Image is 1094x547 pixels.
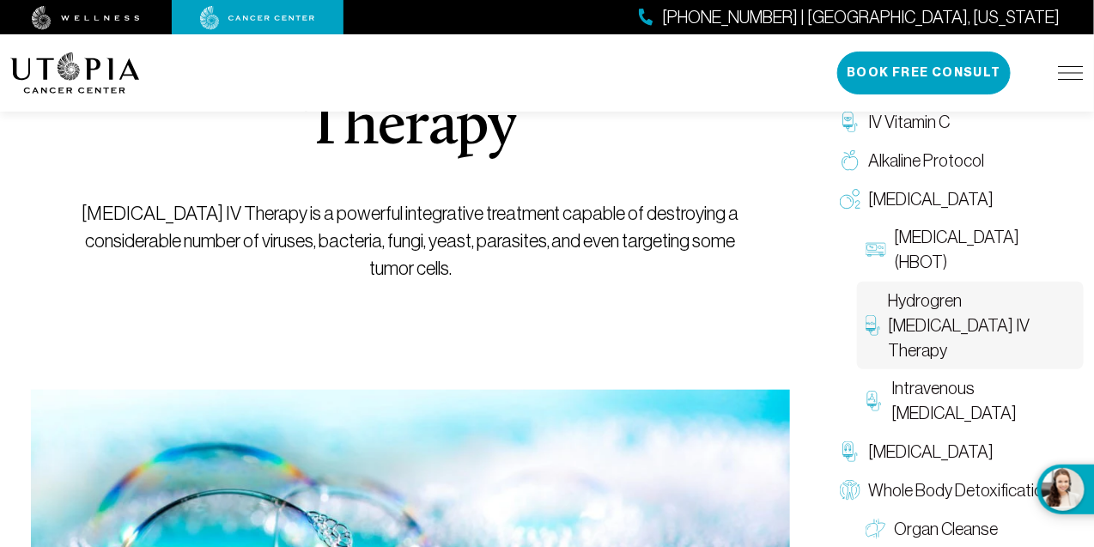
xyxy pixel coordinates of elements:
[857,282,1085,369] a: Hydrogren [MEDICAL_DATA] IV Therapy
[831,471,1085,510] a: Whole Body Detoxification
[866,519,886,539] img: Organ Cleanse
[837,52,1011,94] button: Book Free Consult
[840,112,860,132] img: IV Vitamin C
[639,5,1060,30] a: [PHONE_NUMBER] | [GEOGRAPHIC_DATA], [US_STATE]
[857,218,1085,282] a: [MEDICAL_DATA] (HBOT)
[10,52,140,94] img: logo
[662,5,1060,30] span: [PHONE_NUMBER] | [GEOGRAPHIC_DATA], [US_STATE]
[895,225,1076,275] span: [MEDICAL_DATA] (HBOT)
[840,189,860,210] img: Oxygen Therapy
[840,441,860,462] img: Chelation Therapy
[831,433,1085,471] a: [MEDICAL_DATA]
[869,187,994,212] span: [MEDICAL_DATA]
[200,6,315,30] img: cancer center
[866,315,880,336] img: Hydrogren Peroxide IV Therapy
[869,149,985,173] span: Alkaline Protocol
[889,289,1075,362] span: Hydrogren [MEDICAL_DATA] IV Therapy
[869,110,951,135] span: IV Vitamin C
[869,478,1053,503] span: Whole Body Detoxification
[866,391,884,411] img: Intravenous Ozone Therapy
[68,200,752,283] p: [MEDICAL_DATA] IV Therapy is a powerful integrative treatment capable of destroying a considerabl...
[895,517,999,542] span: Organ Cleanse
[840,150,860,171] img: Alkaline Protocol
[32,6,140,30] img: wellness
[831,180,1085,219] a: [MEDICAL_DATA]
[840,480,860,501] img: Whole Body Detoxification
[869,440,994,465] span: [MEDICAL_DATA]
[831,142,1085,180] a: Alkaline Protocol
[1058,66,1084,80] img: icon-hamburger
[891,376,1075,426] span: Intravenous [MEDICAL_DATA]
[857,369,1085,433] a: Intravenous [MEDICAL_DATA]
[831,103,1085,142] a: IV Vitamin C
[866,240,886,260] img: Hyperbaric Oxygen Therapy (HBOT)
